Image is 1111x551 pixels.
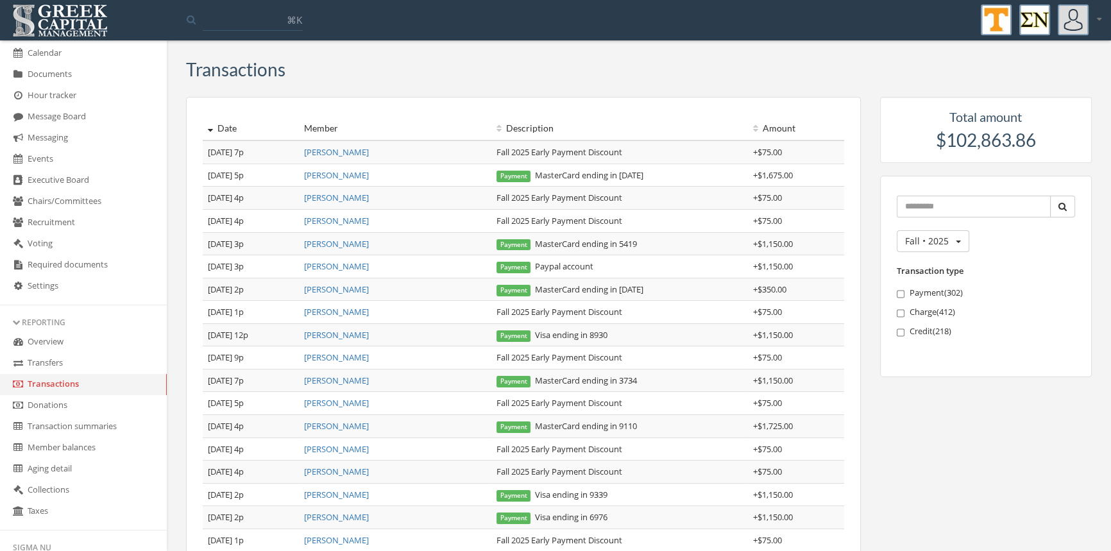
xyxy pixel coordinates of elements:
[753,534,782,546] span: + $75.00
[753,260,793,272] span: + $1,150.00
[304,192,369,203] a: [PERSON_NAME]
[203,369,299,392] td: [DATE] 7p
[897,306,1076,319] label: Charge ( 412 )
[203,483,299,506] td: [DATE] 2p
[753,466,782,477] span: + $75.00
[897,309,905,318] input: Charge(412)
[753,192,782,203] span: + $75.00
[897,230,969,252] button: Fall • 2025
[496,375,637,386] span: MasterCard ending in 3734
[203,187,299,210] td: [DATE] 4p
[753,238,793,250] span: + $1,150.00
[203,232,299,255] td: [DATE] 3p
[496,238,637,250] span: MasterCard ending in 5419
[496,169,643,181] span: MasterCard ending in [DATE]
[203,278,299,301] td: [DATE] 2p
[496,329,607,341] span: Visa ending in 8930
[491,209,748,232] td: Fall 2025 Early Payment Discount
[203,506,299,529] td: [DATE] 2p
[491,187,748,210] td: Fall 2025 Early Payment Discount
[203,140,299,164] td: [DATE] 7p
[304,146,369,158] a: [PERSON_NAME]
[491,461,748,484] td: Fall 2025 Early Payment Discount
[304,215,369,226] a: [PERSON_NAME]
[203,323,299,346] td: [DATE] 12p
[496,490,531,502] span: Payment
[304,122,486,135] div: Member
[753,489,793,500] span: + $1,150.00
[496,511,607,523] span: Visa ending in 6976
[496,262,531,273] span: Payment
[208,122,294,135] div: Date
[491,301,748,324] td: Fall 2025 Early Payment Discount
[897,287,1076,300] label: Payment ( 302 )
[491,392,748,415] td: Fall 2025 Early Payment Discount
[491,346,748,369] td: Fall 2025 Early Payment Discount
[304,352,369,363] a: [PERSON_NAME]
[753,329,793,341] span: + $1,150.00
[496,489,607,500] span: Visa ending in 9339
[13,317,154,328] div: Reporting
[304,466,369,477] a: [PERSON_NAME]
[203,392,299,415] td: [DATE] 5p
[753,122,839,135] div: Amount
[304,238,369,250] a: [PERSON_NAME]
[496,239,531,251] span: Payment
[496,421,531,433] span: Payment
[203,164,299,187] td: [DATE] 5p
[905,235,949,247] span: Fall • 2025
[753,511,793,523] span: + $1,150.00
[304,306,369,318] a: [PERSON_NAME]
[203,461,299,484] td: [DATE] 4p
[753,375,793,386] span: + $1,150.00
[186,60,285,80] h3: Transactions
[496,122,743,135] div: Description
[287,13,302,26] span: ⌘K
[304,375,369,386] a: [PERSON_NAME]
[304,511,369,523] a: [PERSON_NAME]
[753,169,793,181] span: + $1,675.00
[203,415,299,438] td: [DATE] 4p
[496,260,593,272] span: Paypal account
[936,129,1036,151] span: $102,863.86
[203,437,299,461] td: [DATE] 4p
[496,513,531,524] span: Payment
[897,325,1076,338] label: Credit ( 218 )
[304,260,369,272] a: [PERSON_NAME]
[304,284,369,295] a: [PERSON_NAME]
[897,328,905,337] input: Credit(218)
[496,376,531,387] span: Payment
[203,209,299,232] td: [DATE] 4p
[203,301,299,324] td: [DATE] 1p
[753,306,782,318] span: + $75.00
[897,290,905,298] input: Payment(302)
[893,110,1080,124] h5: Total amount
[753,215,782,226] span: + $75.00
[304,329,369,341] a: [PERSON_NAME]
[203,346,299,369] td: [DATE] 9p
[897,265,963,277] label: Transaction type
[304,443,369,455] a: [PERSON_NAME]
[496,285,531,296] span: Payment
[304,397,369,409] a: [PERSON_NAME]
[753,146,782,158] span: + $75.00
[496,171,531,182] span: Payment
[753,397,782,409] span: + $75.00
[491,140,748,164] td: Fall 2025 Early Payment Discount
[304,420,369,432] a: [PERSON_NAME]
[304,169,369,181] a: [PERSON_NAME]
[753,352,782,363] span: + $75.00
[753,284,786,295] span: + $350.00
[753,420,793,432] span: + $1,725.00
[203,255,299,278] td: [DATE] 3p
[753,443,782,455] span: + $75.00
[496,330,531,342] span: Payment
[496,284,643,295] span: MasterCard ending in [DATE]
[496,420,637,432] span: MasterCard ending in 9110
[491,437,748,461] td: Fall 2025 Early Payment Discount
[304,489,369,500] a: [PERSON_NAME]
[304,534,369,546] a: [PERSON_NAME]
